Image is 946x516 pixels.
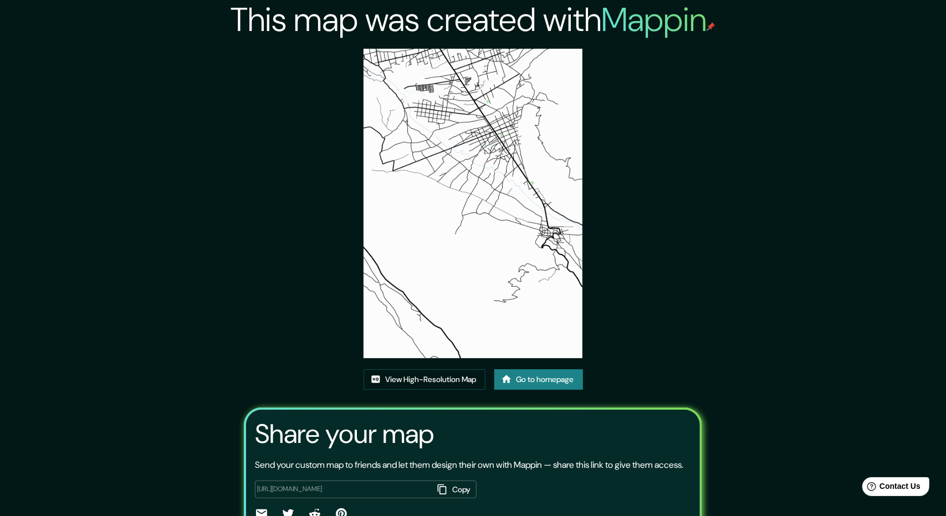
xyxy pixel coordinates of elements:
iframe: Help widget launcher [847,473,934,504]
p: Send your custom map to friends and let them design their own with Mappin — share this link to gi... [255,458,683,472]
button: Copy [433,481,477,499]
img: mappin-pin [707,22,715,31]
h3: Share your map [255,419,434,450]
a: View High-Resolution Map [364,369,485,390]
a: Go to homepage [494,369,583,390]
img: created-map [364,49,582,358]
